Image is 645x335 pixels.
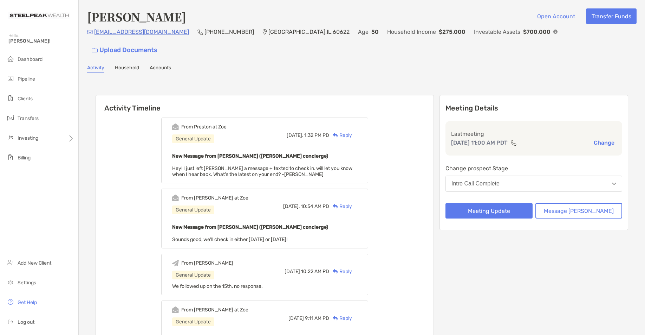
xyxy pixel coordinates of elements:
[305,315,329,321] span: 9:11 AM PD
[96,95,434,112] h6: Activity Timeline
[8,38,74,44] span: [PERSON_NAME]!
[18,299,37,305] span: Get Help
[172,195,179,201] img: Event icon
[181,124,227,130] div: From Preston at Zoe
[6,317,15,326] img: logout icon
[301,203,329,209] span: 10:54 AM PD
[18,155,31,161] span: Billing
[6,153,15,162] img: billing icon
[268,27,350,36] p: [GEOGRAPHIC_DATA] , IL , 60622
[439,27,465,36] p: $275,000
[283,203,300,209] span: [DATE],
[172,153,328,159] b: New Message from [PERSON_NAME] ([PERSON_NAME] concierge)
[18,76,35,82] span: Pipeline
[172,260,179,266] img: Event icon
[172,317,214,326] div: General Update
[329,315,352,322] div: Reply
[371,27,379,36] p: 50
[287,132,303,138] span: [DATE],
[172,306,179,313] img: Event icon
[387,27,436,36] p: Household Income
[445,104,622,113] p: Meeting Details
[333,204,338,209] img: Reply icon
[172,134,214,143] div: General Update
[532,8,580,24] button: Open Account
[172,271,214,279] div: General Update
[592,139,617,146] button: Change
[181,260,233,266] div: From [PERSON_NAME]
[445,203,533,219] button: Meeting Update
[451,181,500,187] div: Intro Call Complete
[181,195,248,201] div: From [PERSON_NAME] at Zoe
[94,27,189,36] p: [EMAIL_ADDRESS][DOMAIN_NAME]
[333,269,338,274] img: Reply icon
[172,224,328,230] b: New Message from [PERSON_NAME] ([PERSON_NAME] concierge)
[474,27,520,36] p: Investable Assets
[6,94,15,102] img: clients icon
[329,203,352,210] div: Reply
[329,132,352,139] div: Reply
[18,115,39,121] span: Transfers
[92,48,98,53] img: button icon
[197,29,203,35] img: Phone Icon
[150,65,171,72] a: Accounts
[8,3,70,28] img: Zoe Logo
[172,165,352,177] span: Hey! I just left [PERSON_NAME] a message + texted to check in, will let you know when I hear back...
[304,132,329,138] span: 1:32 PM PD
[586,8,637,24] button: Transfer Funds
[445,164,622,173] p: Change prospect Stage
[87,43,162,58] a: Upload Documents
[612,183,616,185] img: Open dropdown arrow
[18,56,43,62] span: Dashboard
[204,27,254,36] p: [PHONE_NUMBER]
[451,138,508,147] p: [DATE] 11:00 AM PDT
[87,65,104,72] a: Activity
[333,316,338,321] img: Reply icon
[329,268,352,275] div: Reply
[172,206,214,214] div: General Update
[18,280,36,286] span: Settings
[18,319,34,325] span: Log out
[6,298,15,306] img: get-help icon
[18,260,51,266] span: Add New Client
[285,268,300,274] span: [DATE]
[18,135,38,141] span: Investing
[172,236,287,242] span: Sounds good, we'll check in either [DATE] or [DATE]!
[535,203,623,219] button: Message [PERSON_NAME]
[451,129,617,138] p: Last meeting
[333,133,338,138] img: Reply icon
[553,30,558,34] img: Info Icon
[510,140,517,146] img: communication type
[301,268,329,274] span: 10:22 AM PD
[181,307,248,313] div: From [PERSON_NAME] at Zoe
[87,30,93,34] img: Email Icon
[87,8,186,25] h4: [PERSON_NAME]
[18,96,33,102] span: Clients
[262,29,267,35] img: Location Icon
[6,133,15,142] img: investing icon
[172,124,179,130] img: Event icon
[288,315,304,321] span: [DATE]
[6,114,15,122] img: transfers icon
[115,65,139,72] a: Household
[6,278,15,286] img: settings icon
[523,27,550,36] p: $700,000
[6,258,15,267] img: add_new_client icon
[6,55,15,63] img: dashboard icon
[172,283,263,289] span: We followed up on the 15th, no response.
[358,27,369,36] p: Age
[6,74,15,83] img: pipeline icon
[445,176,622,192] button: Intro Call Complete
